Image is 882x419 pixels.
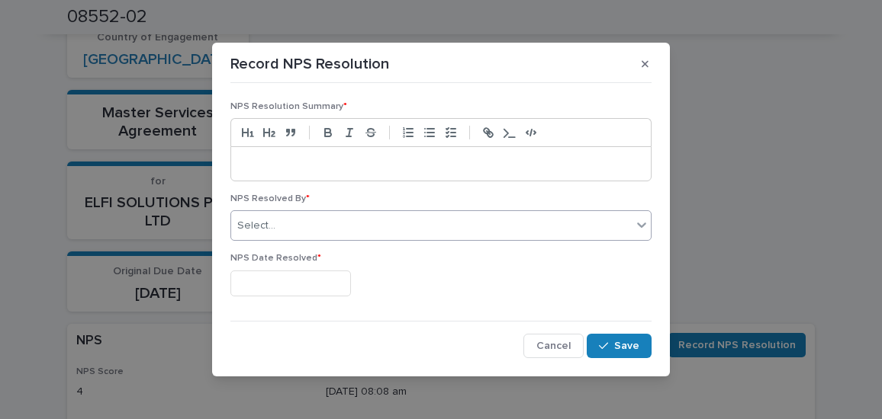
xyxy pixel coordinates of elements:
div: Select... [237,218,275,234]
span: Save [614,341,639,351]
p: Record NPS Resolution [230,55,389,73]
span: NPS Date Resolved [230,254,321,263]
button: Cancel [523,334,584,358]
span: NPS Resolved By [230,194,310,203]
span: NPS Resolution Summary [230,102,347,111]
button: Save [587,334,652,358]
span: Cancel [536,341,571,351]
